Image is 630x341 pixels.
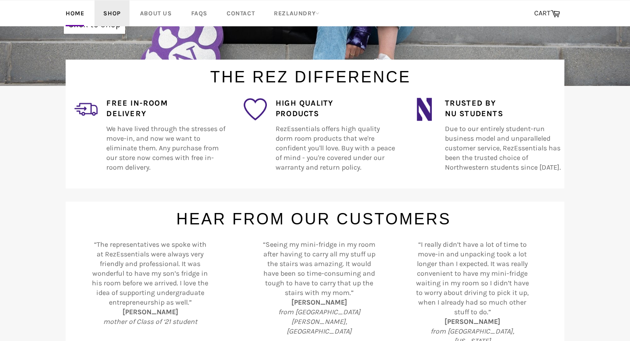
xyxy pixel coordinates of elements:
[445,98,564,120] h4: Trusted by NU Students
[278,308,360,335] i: from [GEOGRAPHIC_DATA][PERSON_NAME], [GEOGRAPHIC_DATA]
[122,308,178,316] b: [PERSON_NAME]
[291,298,347,306] b: [PERSON_NAME]
[265,0,328,26] a: RezLaundry
[267,98,395,182] div: RezEssentials offers high quality dorm room products that we're confident you'll love. Buy with a...
[82,240,210,336] div: “The representatives we spoke with at RezEssentials were always very friendly and professional. I...
[106,98,226,120] h4: Free In-Room Delivery
[182,0,216,26] a: FAQs
[436,98,564,182] div: Due to our entirely student-run business model and unparalleled customer service, RezEssentials h...
[94,0,129,26] a: Shop
[218,0,263,26] a: Contact
[57,0,93,26] a: Home
[413,98,436,121] img: northwestern_wildcats_tiny.png
[276,98,395,120] h4: High Quality Products
[57,202,564,230] h1: Hear From Our Customers
[244,98,267,121] img: favorite_1.png
[131,0,181,26] a: About Us
[103,317,197,326] i: mother of Class of ‘21 student
[98,98,226,182] div: We have lived through the stresses of move-in, and now we want to eliminate them. Any purchase fr...
[444,317,500,326] b: [PERSON_NAME]
[74,98,98,121] img: delivery_2.png
[530,4,564,23] a: CART
[57,60,564,88] h1: The Rez Difference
